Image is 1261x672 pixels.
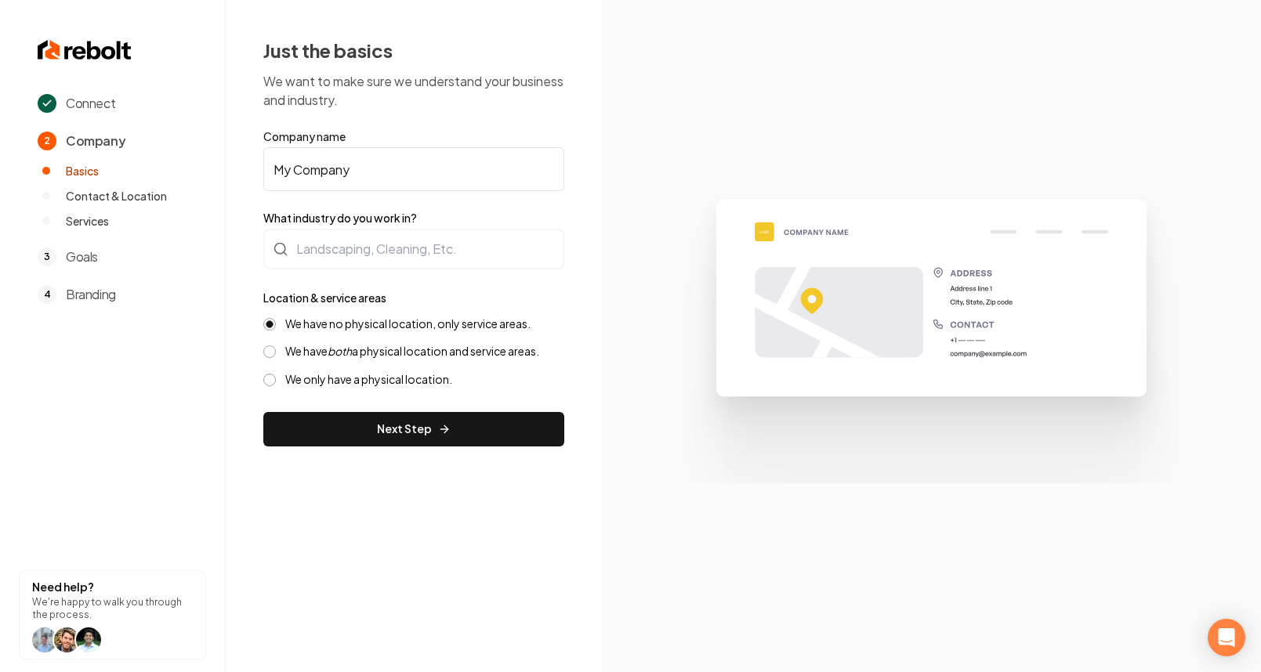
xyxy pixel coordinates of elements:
i: both [328,344,352,358]
span: Basics [66,163,99,179]
img: Google Business Profile [657,189,1206,482]
span: 3 [38,247,56,266]
label: Company name [263,128,564,144]
img: help icon Will [32,627,57,652]
button: Next Step [263,412,564,446]
p: We want to make sure we understand your business and industry. [263,72,564,110]
input: Company name [263,147,564,191]
label: We have no physical location, only service areas. [285,316,531,331]
span: Services [66,213,109,229]
img: help icon Will [54,627,79,652]
strong: Need help? [32,580,94,594]
label: We have a physical location and service areas. [285,344,539,359]
button: Need help?We're happy to walk you through the process.help icon Willhelp icon Willhelp icon arwin [19,570,206,659]
span: Company [66,132,125,150]
label: Location & service areas [263,291,386,305]
div: Open Intercom Messenger [1208,619,1245,656]
img: help icon arwin [76,627,101,652]
span: 4 [38,285,56,304]
span: Branding [66,285,116,304]
span: Connect [66,94,115,113]
span: Goals [66,247,98,266]
label: We only have a physical location. [285,372,452,387]
p: We're happy to walk you through the process. [32,596,193,621]
span: Contact & Location [66,188,167,204]
h2: Just the basics [263,38,564,63]
span: 2 [38,132,56,150]
img: Rebolt Logo [38,38,132,63]
label: What industry do you work in? [263,210,564,226]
